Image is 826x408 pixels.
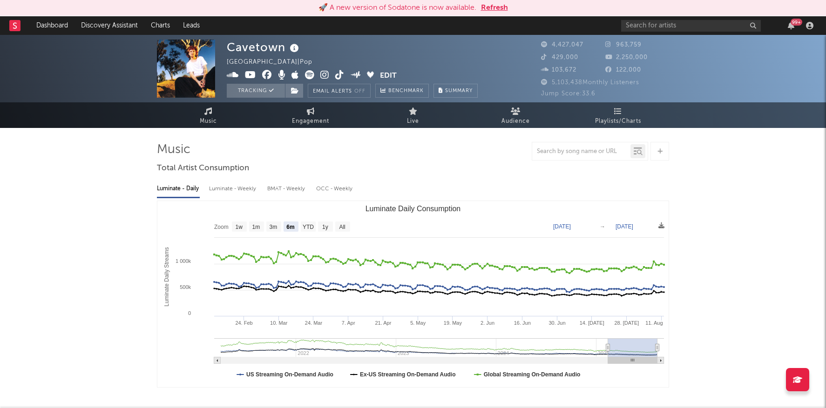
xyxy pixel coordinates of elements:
a: Music [157,102,259,128]
a: Audience [464,102,567,128]
button: Edit [380,70,397,82]
text: 0 [188,310,191,316]
a: Engagement [259,102,362,128]
span: Engagement [292,116,329,127]
text: 10. Mar [270,320,288,326]
text: 24. Mar [305,320,323,326]
span: Jump Score: 33.6 [541,91,596,97]
text: 5. May [410,320,426,326]
div: Cavetown [227,40,301,55]
a: Dashboard [30,16,74,35]
span: Audience [501,116,530,127]
div: Luminate - Daily [157,181,200,197]
div: [GEOGRAPHIC_DATA] | Pop [227,57,323,68]
button: Refresh [481,2,508,13]
span: 963,759 [605,42,642,48]
span: 429,000 [541,54,578,60]
div: Luminate - Weekly [209,181,258,197]
a: Leads [176,16,206,35]
text: 16. Jun [514,320,531,326]
input: Search for artists [621,20,761,32]
text: [DATE] [553,223,571,230]
text: 1w [236,224,243,230]
text: 14. [DATE] [580,320,604,326]
span: 103,672 [541,67,576,73]
text: US Streaming On-Demand Audio [246,371,333,378]
div: BMAT - Weekly [267,181,307,197]
button: Tracking [227,84,285,98]
button: Email AlertsOff [308,84,371,98]
text: 6m [286,224,294,230]
text: 500k [180,284,191,290]
text: 28. [DATE] [614,320,639,326]
text: Luminate Daily Consumption [366,205,461,213]
span: 2,250,000 [605,54,648,60]
text: 1 000k [176,258,191,264]
text: Zoom [214,224,229,230]
text: 19. May [444,320,462,326]
button: Summary [433,84,478,98]
svg: Luminate Daily Consumption [157,201,669,387]
span: 4,427,047 [541,42,583,48]
span: Playlists/Charts [595,116,641,127]
text: 1m [252,224,260,230]
span: 5,103,438 Monthly Listeners [541,80,639,86]
text: YTD [303,224,314,230]
text: 21. Apr [375,320,391,326]
span: Total Artist Consumption [157,163,249,174]
text: 11. Aug [645,320,663,326]
div: 🚀 A new version of Sodatone is now available. [318,2,476,13]
text: Global Streaming On-Demand Audio [484,371,581,378]
div: OCC - Weekly [316,181,353,197]
text: Ex-US Streaming On-Demand Audio [360,371,456,378]
text: 3m [270,224,278,230]
span: Summary [445,88,473,94]
a: Benchmark [375,84,429,98]
text: [DATE] [616,223,633,230]
text: 24. Feb [235,320,252,326]
text: 7. Apr [342,320,355,326]
text: 2. Jun [481,320,494,326]
em: Off [354,89,366,94]
text: 30. Jun [548,320,565,326]
text: Luminate Daily Streams [163,247,170,306]
span: 122,000 [605,67,641,73]
a: Live [362,102,464,128]
span: Music [200,116,217,127]
span: Live [407,116,419,127]
a: Discovery Assistant [74,16,144,35]
a: Charts [144,16,176,35]
div: 99 + [791,19,802,26]
input: Search by song name or URL [532,148,630,155]
span: Benchmark [388,86,424,97]
text: All [339,224,345,230]
text: 1y [322,224,328,230]
button: 99+ [788,22,794,29]
a: Playlists/Charts [567,102,669,128]
text: → [600,223,605,230]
